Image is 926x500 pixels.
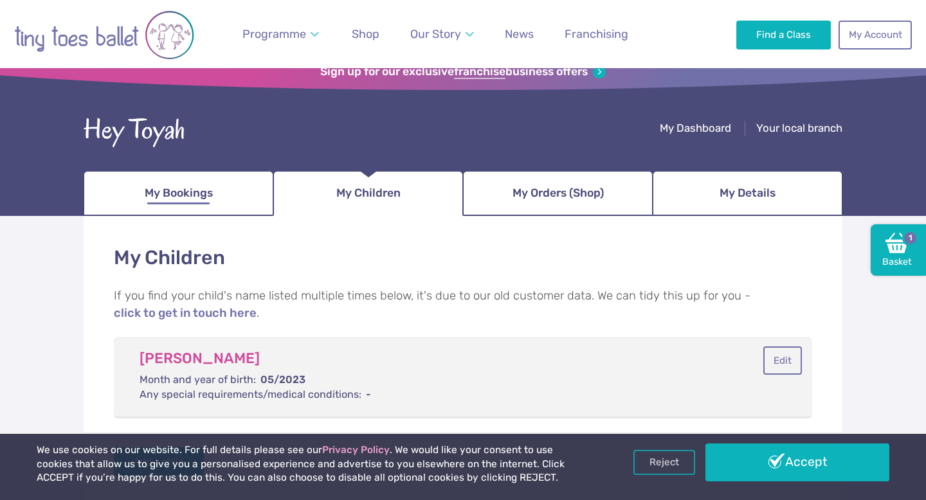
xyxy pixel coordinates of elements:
[37,443,591,485] p: We use cookies on our website. For full details please see our . We would like your consent to us...
[140,373,256,387] dt: Month and year of birth:
[454,65,505,79] strong: franchise
[633,450,695,474] a: Reject
[114,287,812,323] p: If you find your child's name listed multiple times below, it's due to our old customer data. We ...
[565,27,628,40] span: Franchising
[499,20,540,49] a: News
[720,182,776,204] span: My Details
[839,21,912,49] a: My Account
[902,230,918,246] span: 1
[463,171,653,216] a: My Orders (Shop)
[763,346,801,375] button: Edit
[410,27,461,40] span: Our Story
[140,388,361,402] dt: Any special requirements/medical conditions:
[114,307,257,320] a: click to get in touch here
[336,182,401,204] span: My Children
[140,373,704,387] dd: 05/2023
[660,121,731,138] a: My Dashboard
[871,224,926,276] a: Basket1
[140,388,704,402] dd: -
[84,171,273,216] a: My Bookings
[705,443,889,481] a: Accept
[140,350,704,368] h3: [PERSON_NAME]
[237,20,325,49] a: Programme
[736,21,831,49] a: Find a Class
[404,20,480,49] a: Our Story
[273,171,463,216] a: My Children
[145,182,213,204] span: My Bookings
[14,8,194,62] img: tiny toes ballet
[84,110,185,150] div: Hey Toyah
[114,244,812,272] h1: My Children
[660,121,731,134] span: My Dashboard
[352,27,379,40] span: Shop
[559,20,634,49] a: Franchising
[653,171,842,216] a: My Details
[320,65,605,79] a: Sign up for our exclusivefranchisebusiness offers
[513,182,604,204] span: My Orders (Shop)
[505,27,534,40] span: News
[322,444,390,456] a: Privacy Policy
[756,121,842,138] a: Your local branch
[242,27,306,40] span: Programme
[756,121,842,134] span: Your local branch
[346,20,385,49] a: Shop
